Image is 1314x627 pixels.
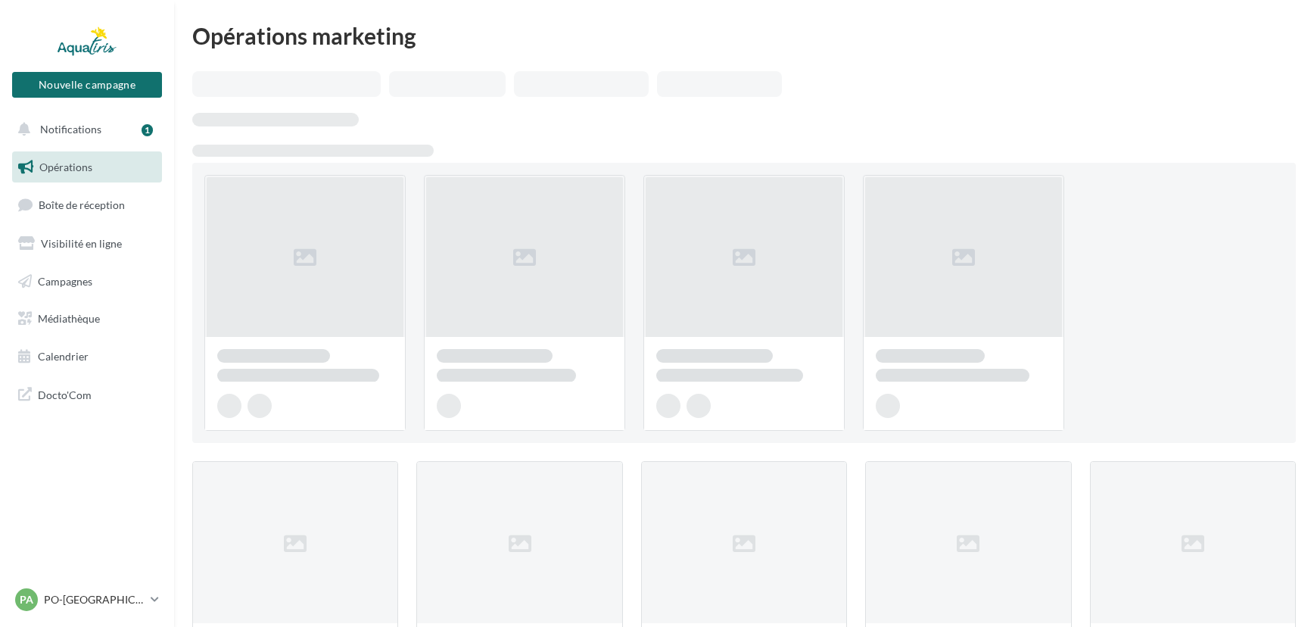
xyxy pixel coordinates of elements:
[9,228,165,260] a: Visibilité en ligne
[38,312,100,325] span: Médiathèque
[9,114,159,145] button: Notifications 1
[39,161,92,173] span: Opérations
[9,151,165,183] a: Opérations
[9,379,165,410] a: Docto'Com
[44,592,145,607] p: PO-[GEOGRAPHIC_DATA]-HERAULT
[12,585,162,614] a: PA PO-[GEOGRAPHIC_DATA]-HERAULT
[12,72,162,98] button: Nouvelle campagne
[20,592,33,607] span: PA
[38,274,92,287] span: Campagnes
[9,189,165,221] a: Boîte de réception
[41,237,122,250] span: Visibilité en ligne
[192,24,1296,47] div: Opérations marketing
[142,124,153,136] div: 1
[38,385,92,404] span: Docto'Com
[39,198,125,211] span: Boîte de réception
[9,303,165,335] a: Médiathèque
[40,123,101,136] span: Notifications
[38,350,89,363] span: Calendrier
[9,341,165,373] a: Calendrier
[9,266,165,298] a: Campagnes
